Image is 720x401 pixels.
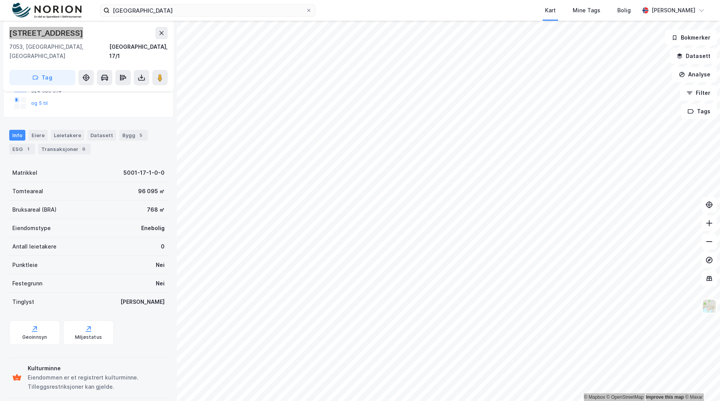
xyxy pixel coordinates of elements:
a: OpenStreetMap [607,394,644,400]
div: Mine Tags [573,6,600,15]
button: Analyse [672,67,717,82]
iframe: Chat Widget [682,364,720,401]
div: Transaksjoner [38,144,91,154]
div: Festegrunn [12,279,42,288]
div: Eiere [28,130,48,141]
div: Eiendommen er et registrert kulturminne. Tilleggsrestriksjoner kan gjelde. [28,373,165,391]
div: [PERSON_NAME] [120,297,165,307]
button: Bokmerker [665,30,717,45]
div: 0 [161,242,165,251]
div: [PERSON_NAME] [652,6,695,15]
div: Kulturminne [28,364,165,373]
div: Datasett [87,130,116,141]
div: Tinglyst [12,297,34,307]
div: Nei [156,279,165,288]
div: Nei [156,260,165,270]
div: Kontrollprogram for chat [682,364,720,401]
div: Bolig [617,6,631,15]
button: Tags [681,104,717,119]
div: 7053, [GEOGRAPHIC_DATA], [GEOGRAPHIC_DATA] [9,42,109,61]
div: Info [9,130,25,141]
div: Antall leietakere [12,242,57,251]
button: Datasett [670,48,717,64]
img: norion-logo.80e7a08dc31c2e691866.png [12,3,82,18]
div: Bygg [119,130,148,141]
img: Z [702,299,717,313]
button: Filter [680,85,717,101]
div: Geoinnsyn [22,334,47,340]
div: 6 [80,145,88,153]
div: 96 095 ㎡ [138,187,165,196]
div: 1 [24,145,32,153]
div: 5001-17-1-0-0 [123,168,165,177]
div: Punktleie [12,260,38,270]
div: Miljøstatus [75,334,102,340]
a: Improve this map [646,394,684,400]
a: Mapbox [584,394,605,400]
div: Bruksareal (BRA) [12,205,57,214]
input: Søk på adresse, matrikkel, gårdeiere, leietakere eller personer [110,5,306,16]
div: 5 [137,131,145,139]
div: Kart [545,6,556,15]
div: [GEOGRAPHIC_DATA], 17/1 [109,42,168,61]
div: [STREET_ADDRESS] [9,27,85,39]
div: ESG [9,144,35,154]
div: Eiendomstype [12,224,51,233]
div: 768 ㎡ [147,205,165,214]
div: Leietakere [51,130,84,141]
div: Tomteareal [12,187,43,196]
div: Matrikkel [12,168,37,177]
button: Tag [9,70,75,85]
div: Enebolig [141,224,165,233]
